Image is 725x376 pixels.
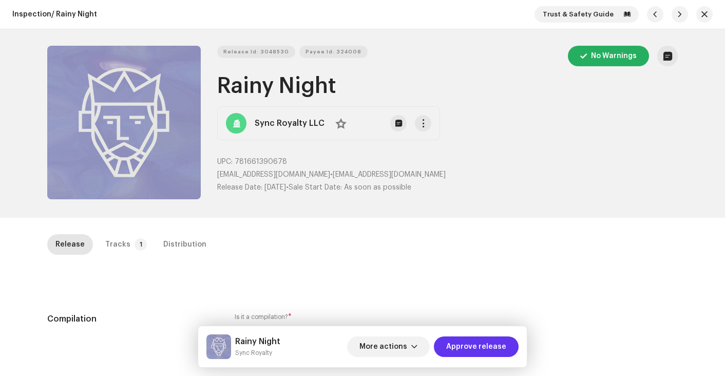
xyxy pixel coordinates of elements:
button: More actions [347,336,430,357]
strong: Sync Royalty LLC [255,117,325,129]
span: Release Id: 3048530 [223,42,289,62]
span: • [217,184,289,191]
span: As soon as possible [344,184,411,191]
button: Release Id: 3048530 [217,46,295,58]
span: [DATE] [264,184,286,191]
label: Is it a compilation? [235,313,490,321]
h5: Rainy Night [235,335,280,348]
span: More actions [359,336,407,357]
img: a1870157-bbd1-4f83-b1fd-26c100ef3797 [206,334,231,359]
span: [EMAIL_ADDRESS][DOMAIN_NAME] [217,171,330,178]
span: UPC: [217,158,233,165]
span: Release Date: [217,184,262,191]
div: Distribution [163,234,206,255]
small: Rainy Night [235,348,280,358]
span: Payee Id: 324008 [306,42,361,62]
button: Approve release [434,336,519,357]
span: 781661390678 [235,158,287,165]
span: [EMAIL_ADDRESS][DOMAIN_NAME] [333,171,446,178]
h1: Rainy Night [217,74,678,98]
h5: Compilation [47,313,218,325]
span: Approve release [446,336,506,357]
button: Payee Id: 324008 [299,46,368,58]
span: Sale Start Date: [289,184,342,191]
p: • [217,170,678,180]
